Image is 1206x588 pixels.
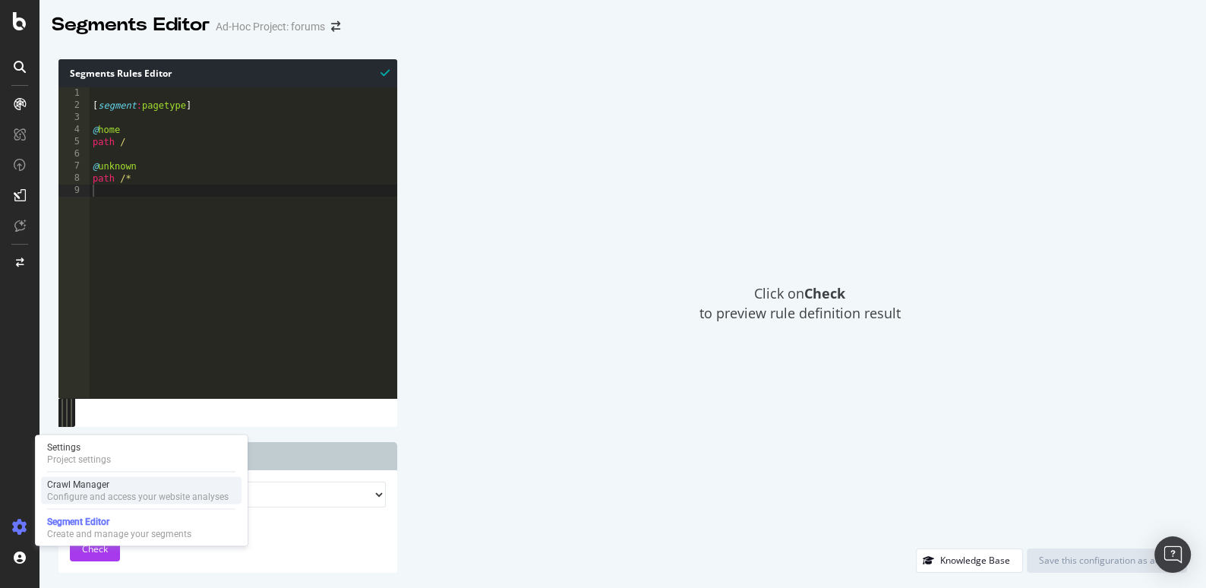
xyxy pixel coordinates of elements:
div: Configure and access your website analyses [47,490,229,502]
div: arrow-right-arrow-left [331,21,340,32]
div: Segments Rules Editor [58,59,397,87]
div: Project settings [47,453,111,465]
div: 4 [58,124,90,136]
button: Save this configuration as active [1027,548,1187,573]
div: Knowledge Base [940,554,1010,567]
div: 8 [58,172,90,185]
div: Ad-Hoc Project: forums [216,19,325,34]
div: 9 [58,185,90,197]
div: Crawl Manager [47,478,229,490]
strong: Check [804,284,845,302]
a: Knowledge Base [916,554,1023,567]
div: 6 [58,148,90,160]
div: 3 [58,112,90,124]
div: Segment Editor [47,515,191,527]
div: Segments Editor [52,12,210,38]
span: Click on to preview rule definition result [699,284,900,323]
a: SettingsProject settings [41,439,242,466]
div: Open Intercom Messenger [1154,536,1191,573]
div: 2 [58,100,90,112]
span: Syntax is valid [380,65,390,80]
a: Segment EditorCreate and manage your segments [41,514,242,541]
button: Knowledge Base [916,548,1023,573]
div: 1 [58,87,90,100]
div: Create and manage your segments [47,527,191,539]
div: 5 [58,136,90,148]
button: Check [70,537,120,561]
div: Settings [47,441,111,453]
span: Check [82,542,108,555]
div: Save this configuration as active [1039,554,1175,567]
a: Crawl ManagerConfigure and access your website analyses [41,476,242,504]
div: 7 [58,160,90,172]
